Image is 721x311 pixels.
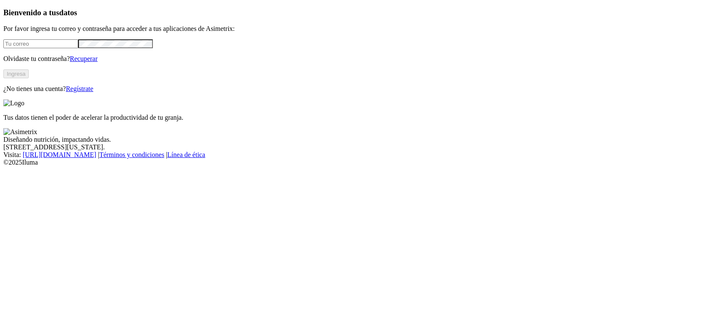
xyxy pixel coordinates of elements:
p: Por favor ingresa tu correo y contraseña para acceder a tus aplicaciones de Asimetrix: [3,25,718,33]
div: [STREET_ADDRESS][US_STATE]. [3,143,718,151]
p: Tus datos tienen el poder de acelerar la productividad de tu granja. [3,114,718,121]
a: [URL][DOMAIN_NAME] [23,151,96,158]
a: Regístrate [66,85,93,92]
img: Asimetrix [3,128,37,136]
a: Línea de ética [167,151,205,158]
input: Tu correo [3,39,78,48]
div: © 2025 Iluma [3,159,718,166]
span: datos [59,8,77,17]
p: ¿No tienes una cuenta? [3,85,718,93]
div: Diseñando nutrición, impactando vidas. [3,136,718,143]
a: Recuperar [70,55,98,62]
h3: Bienvenido a tus [3,8,718,17]
div: Visita : | | [3,151,718,159]
p: Olvidaste tu contraseña? [3,55,718,63]
img: Logo [3,99,24,107]
a: Términos y condiciones [99,151,164,158]
button: Ingresa [3,69,29,78]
